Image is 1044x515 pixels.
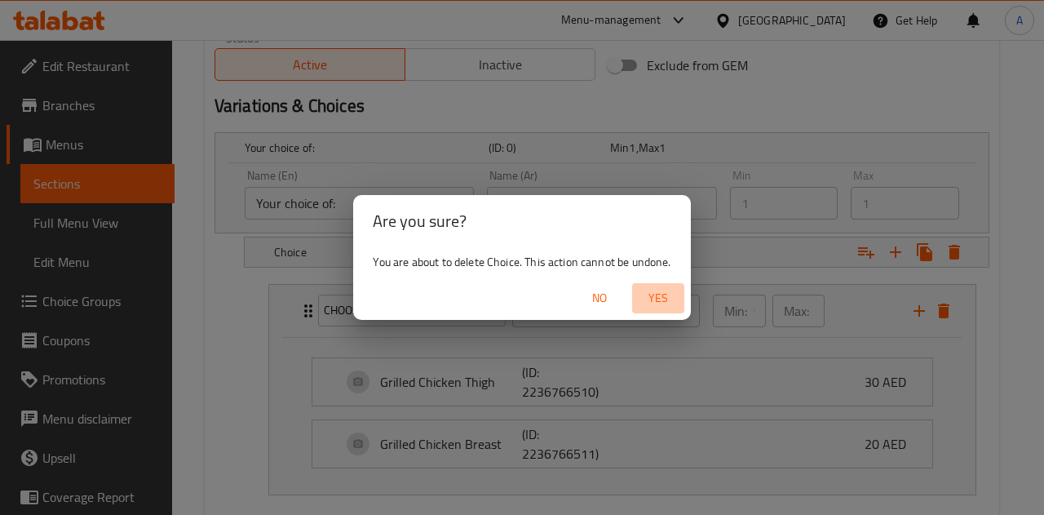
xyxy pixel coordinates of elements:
[639,288,678,309] span: Yes
[632,283,684,313] button: Yes
[373,208,670,234] h2: Are you sure?
[580,288,619,309] span: No
[353,247,690,277] div: You are about to delete Choice. This action cannot be undone.
[573,283,626,313] button: No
